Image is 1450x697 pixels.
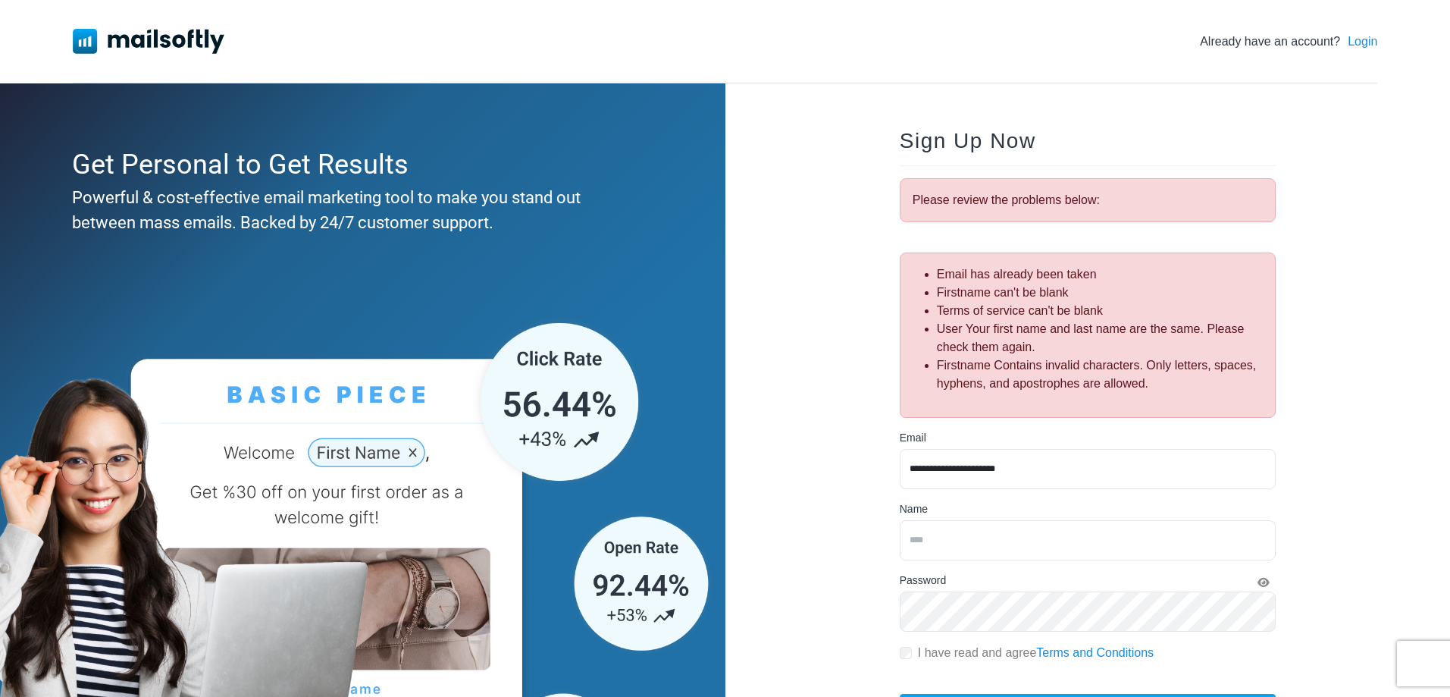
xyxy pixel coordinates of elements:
[937,265,1263,284] li: Email has already been taken
[72,185,646,235] div: Powerful & cost-effective email marketing tool to make you stand out between mass emails. Backed ...
[937,320,1263,356] li: User Your first name and last name are the same. Please check them again.
[937,302,1263,320] li: Terms of service can't be blank
[900,178,1276,222] div: Please review the problems below:
[900,501,928,517] label: Name
[72,144,646,185] div: Get Personal to Get Results
[918,644,1154,662] label: I have read and agree
[900,573,946,589] label: Password
[1036,646,1154,659] a: Terms and Conditions
[1200,33,1377,51] div: Already have an account?
[937,284,1263,302] li: Firstname can't be blank
[937,356,1263,393] li: Firstname Contains invalid characters. Only letters, spaces, hyphens, and apostrophes are allowed.
[900,430,926,446] label: Email
[1257,577,1270,588] i: Show Password
[73,29,224,53] img: Mailsoftly
[900,129,1036,152] span: Sign Up Now
[1348,33,1377,51] a: Login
